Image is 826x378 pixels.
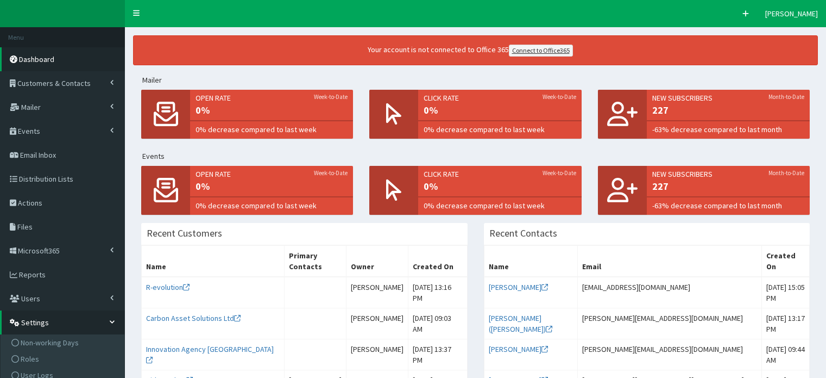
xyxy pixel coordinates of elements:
span: 0% [424,179,576,194]
div: Your account is not connected to Office 365 [161,44,780,57]
th: Name [484,246,578,277]
h5: Events [142,152,818,160]
h5: Mailer [142,76,818,84]
small: Month-to-Date [768,169,804,177]
a: R-evolution [146,282,190,292]
span: Actions [18,198,42,208]
span: Settings [21,318,49,327]
th: Owner [346,246,408,277]
small: Month-to-Date [768,92,804,101]
span: 0% [424,103,576,117]
th: Name [142,246,285,277]
td: [DATE] 13:17 PM [761,308,809,339]
span: -63% decrease compared to last month [652,200,804,211]
a: Non-working Days [3,334,124,351]
span: 0% [196,103,348,117]
td: [PERSON_NAME][EMAIL_ADDRESS][DOMAIN_NAME] [578,339,762,370]
td: [DATE] 15:05 PM [761,277,809,308]
td: [EMAIL_ADDRESS][DOMAIN_NAME] [578,277,762,308]
span: Click rate [424,92,576,103]
td: [DATE] 13:16 PM [408,277,467,308]
span: 0% decrease compared to last week [196,200,348,211]
span: Mailer [21,102,41,112]
span: Users [21,294,40,303]
span: -63% decrease compared to last month [652,124,804,135]
small: Week-to-Date [314,169,348,177]
span: Non-working Days [21,338,79,348]
span: Files [17,222,33,232]
td: [PERSON_NAME] [346,308,408,339]
span: Events [18,126,40,136]
h3: Recent Customers [147,228,222,238]
a: [PERSON_NAME] ([PERSON_NAME]) [489,313,552,334]
th: Email [578,246,762,277]
span: 227 [652,179,804,194]
a: [PERSON_NAME] [489,282,548,292]
small: Week-to-Date [314,92,348,101]
span: 0% decrease compared to last week [196,124,348,135]
span: Open rate [196,92,348,103]
td: [DATE] 09:44 AM [761,339,809,370]
td: [PERSON_NAME] [346,339,408,370]
span: New Subscribers [652,169,804,179]
span: Microsoft365 [18,246,60,256]
td: [PERSON_NAME][EMAIL_ADDRESS][DOMAIN_NAME] [578,308,762,339]
h3: Recent Contacts [489,228,557,238]
th: Primary Contacts [285,246,346,277]
a: Roles [3,351,124,367]
td: [DATE] 13:37 PM [408,339,467,370]
span: 0% decrease compared to last week [424,200,576,211]
a: Connect to Office365 [509,45,573,57]
td: [PERSON_NAME] [346,277,408,308]
a: [PERSON_NAME] [489,344,548,354]
span: New Subscribers [652,92,804,103]
th: Created On [408,246,467,277]
span: Open rate [196,169,348,179]
span: Distribution Lists [19,174,73,184]
small: Week-to-Date [543,92,576,101]
span: Roles [21,354,39,364]
span: 227 [652,103,804,117]
span: Customers & Contacts [17,78,91,88]
span: Dashboard [19,54,54,64]
a: Carbon Asset Solutions Ltd [146,313,241,323]
a: Innovation Agency [GEOGRAPHIC_DATA] [146,344,274,365]
span: [PERSON_NAME] [765,9,818,18]
span: Reports [19,270,46,280]
span: 0% decrease compared to last week [424,124,576,135]
th: Created On [761,246,809,277]
span: Click rate [424,169,576,179]
td: [DATE] 09:03 AM [408,308,467,339]
span: 0% [196,179,348,194]
small: Week-to-Date [543,169,576,177]
span: Email Inbox [20,150,56,160]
